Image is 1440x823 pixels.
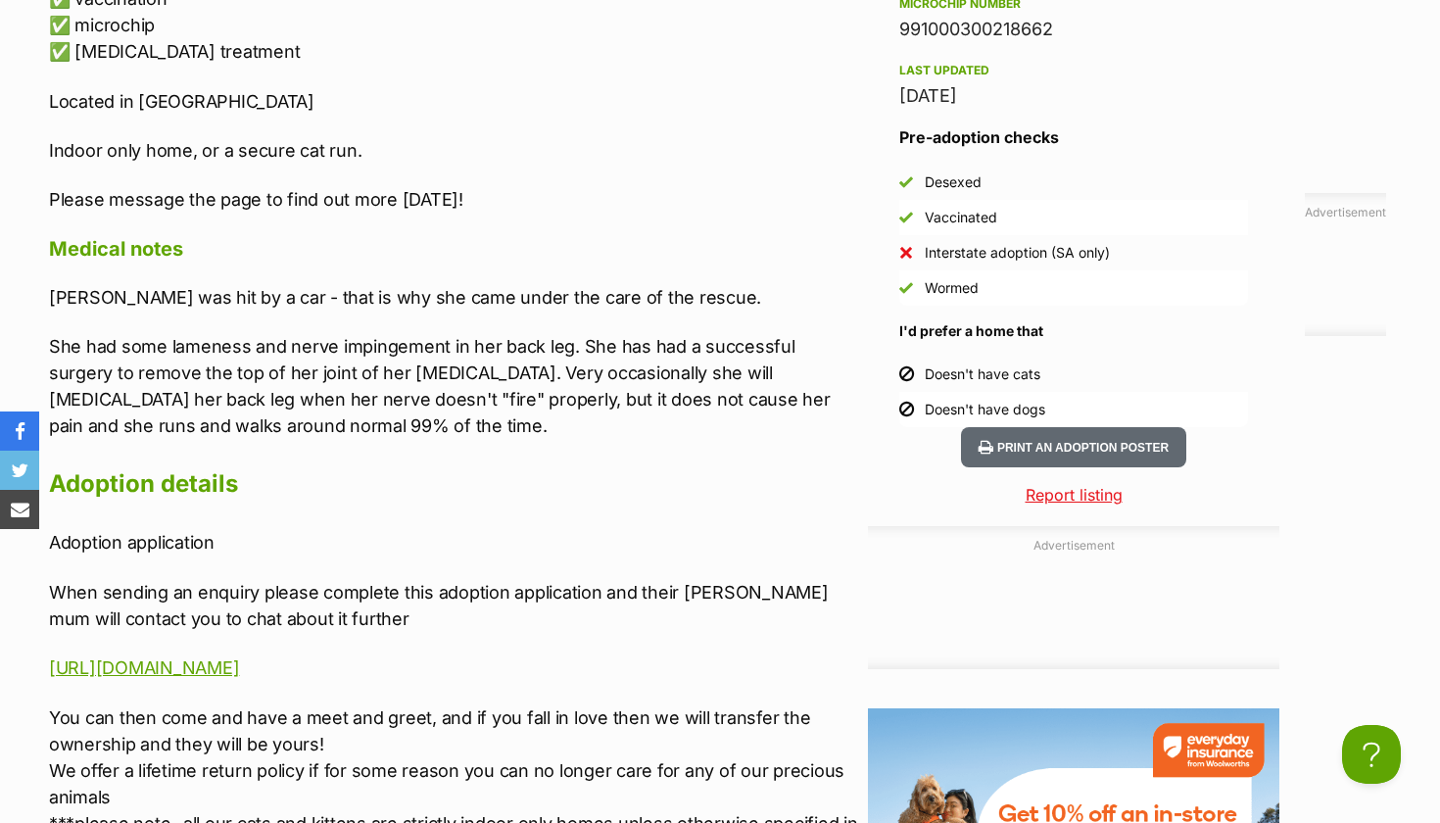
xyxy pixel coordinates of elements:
[899,16,1248,43] div: 991000300218662
[925,364,1040,384] div: Doesn't have cats
[899,82,1248,110] div: [DATE]
[899,246,913,260] img: No
[925,278,979,298] div: Wormed
[899,211,913,224] img: Yes
[49,333,858,439] p: She had some lameness and nerve impingement in her back leg. She has had a successful surgery to ...
[49,88,858,115] p: Located in [GEOGRAPHIC_DATA]
[49,529,858,556] p: Adoption application
[49,236,858,262] h4: Medical notes
[49,657,239,678] a: [URL][DOMAIN_NAME]
[49,137,858,164] p: Indoor only home, or a secure cat run.
[925,172,982,192] div: Desexed
[961,427,1186,467] button: Print an adoption poster
[899,63,1248,78] div: Last updated
[899,175,913,189] img: Yes
[1305,193,1386,336] div: Advertisement
[925,208,997,227] div: Vaccinated
[925,243,1110,263] div: Interstate adoption (SA only)
[1342,725,1401,784] iframe: Help Scout Beacon - Open
[899,321,1248,341] h4: I'd prefer a home that
[868,483,1279,507] a: Report listing
[49,186,858,213] p: Please message the page to find out more [DATE]!
[899,125,1248,149] h3: Pre-adoption checks
[899,281,913,295] img: Yes
[49,284,858,311] p: [PERSON_NAME] was hit by a car - that is why she came under the care of the rescue.
[49,579,858,632] p: When sending an enquiry please complete this adoption application and their [PERSON_NAME] mum wil...
[925,400,1045,419] div: Doesn't have dogs
[868,526,1279,669] div: Advertisement
[49,462,858,506] h2: Adoption details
